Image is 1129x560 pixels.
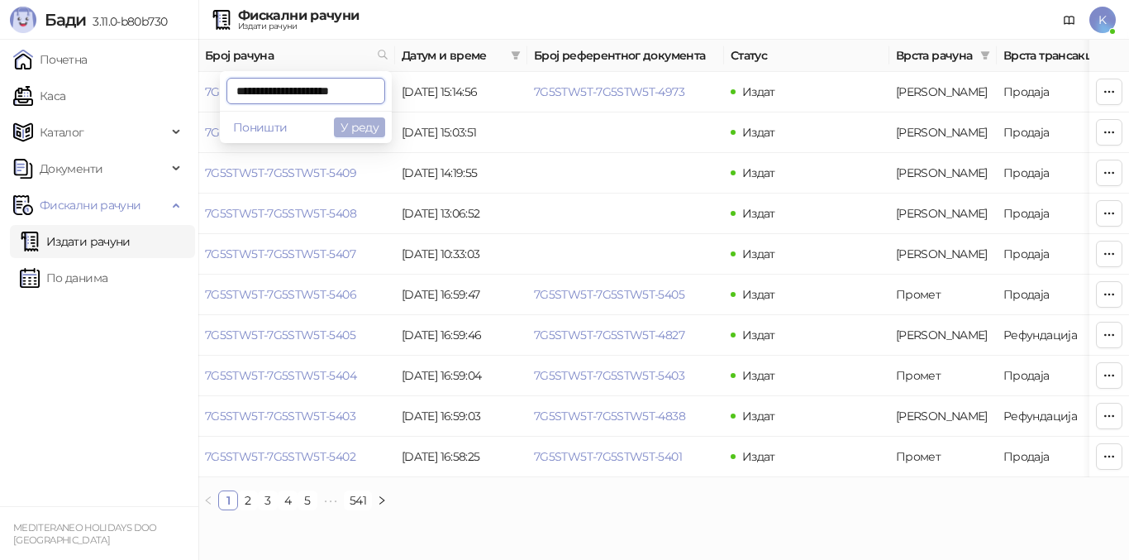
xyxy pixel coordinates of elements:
[889,315,997,356] td: Аванс
[238,9,359,22] div: Фискални рачуни
[13,43,88,76] a: Почетна
[258,491,278,510] li: 3
[742,287,775,302] span: Издат
[534,409,685,424] a: 7G5STW5T-7G5STW5T-4838
[889,40,997,72] th: Врста рачуна
[395,396,527,437] td: [DATE] 16:59:03
[198,437,395,477] td: 7G5STW5T-7G5STW5T-5402
[742,409,775,424] span: Издат
[889,356,997,396] td: Промет
[259,491,277,510] a: 3
[13,522,157,546] small: MEDITERANEO HOLIDAYS DOO [GEOGRAPHIC_DATA]
[45,10,86,30] span: Бади
[395,112,527,153] td: [DATE] 15:03:51
[742,328,775,342] span: Издат
[534,368,684,383] a: 7G5STW5T-7G5STW5T-5403
[238,22,359,31] div: Издати рачуни
[889,153,997,194] td: Аванс
[205,409,355,424] a: 7G5STW5T-7G5STW5T-5403
[278,491,298,510] li: 4
[889,72,997,112] td: Аванс
[20,261,107,294] a: По данима
[724,40,889,72] th: Статус
[896,46,974,65] span: Врста рачуна
[1003,46,1114,65] span: Врста трансакције
[1089,7,1116,33] span: K
[534,84,684,99] a: 7G5STW5T-7G5STW5T-4973
[372,491,392,510] button: right
[198,396,395,437] td: 7G5STW5T-7G5STW5T-5403
[198,40,395,72] th: Број рачуна
[377,495,387,505] span: right
[977,43,993,68] span: filter
[198,491,218,510] button: left
[317,491,344,510] li: Следећих 5 Страна
[372,491,392,510] li: Следећа страна
[40,189,141,222] span: Фискални рачуни
[534,449,682,464] a: 7G5STW5T-7G5STW5T-5401
[889,194,997,234] td: Аванс
[226,117,294,137] button: Поништи
[742,368,775,383] span: Издат
[40,116,84,149] span: Каталог
[395,153,527,194] td: [DATE] 14:19:55
[742,165,775,180] span: Издат
[238,491,258,510] li: 2
[205,368,356,383] a: 7G5STW5T-7G5STW5T-5404
[402,46,504,65] span: Датум и време
[889,437,997,477] td: Промет
[20,225,131,258] a: Издати рачуни
[334,117,385,137] button: У реду
[742,449,775,464] span: Издат
[40,152,102,185] span: Документи
[205,328,355,342] a: 7G5STW5T-7G5STW5T-5405
[205,206,356,221] a: 7G5STW5T-7G5STW5T-5408
[507,43,524,68] span: filter
[205,246,355,261] a: 7G5STW5T-7G5STW5T-5407
[395,275,527,315] td: [DATE] 16:59:47
[980,50,990,60] span: filter
[198,356,395,396] td: 7G5STW5T-7G5STW5T-5404
[344,491,372,510] li: 541
[198,275,395,315] td: 7G5STW5T-7G5STW5T-5406
[205,165,356,180] a: 7G5STW5T-7G5STW5T-5409
[345,491,371,510] a: 541
[742,84,775,99] span: Издат
[395,194,527,234] td: [DATE] 13:06:52
[742,246,775,261] span: Издат
[86,14,167,29] span: 3.11.0-b80b730
[742,206,775,221] span: Издат
[10,7,36,33] img: Logo
[205,46,370,65] span: Број рачуна
[395,72,527,112] td: [DATE] 15:14:56
[889,112,997,153] td: Аванс
[205,125,353,140] a: 7G5STW5T-7G5STW5T-5410
[219,491,237,510] a: 1
[198,153,395,194] td: 7G5STW5T-7G5STW5T-5409
[889,234,997,275] td: Аванс
[13,79,65,112] a: Каса
[395,234,527,275] td: [DATE] 10:33:03
[279,491,297,510] a: 4
[205,84,350,99] a: 7G5STW5T-7G5STW5T-5411
[317,491,344,510] span: •••
[239,491,257,510] a: 2
[395,437,527,477] td: [DATE] 16:58:25
[534,328,684,342] a: 7G5STW5T-7G5STW5T-4827
[511,50,521,60] span: filter
[203,495,213,505] span: left
[298,491,317,510] li: 5
[298,491,317,510] a: 5
[198,315,395,356] td: 7G5STW5T-7G5STW5T-5405
[395,356,527,396] td: [DATE] 16:59:04
[218,491,238,510] li: 1
[198,234,395,275] td: 7G5STW5T-7G5STW5T-5407
[889,275,997,315] td: Промет
[889,396,997,437] td: Аванс
[527,40,724,72] th: Број референтног документа
[1056,7,1083,33] a: Документација
[205,287,356,302] a: 7G5STW5T-7G5STW5T-5406
[198,194,395,234] td: 7G5STW5T-7G5STW5T-5408
[198,491,218,510] li: Претходна страна
[395,315,527,356] td: [DATE] 16:59:46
